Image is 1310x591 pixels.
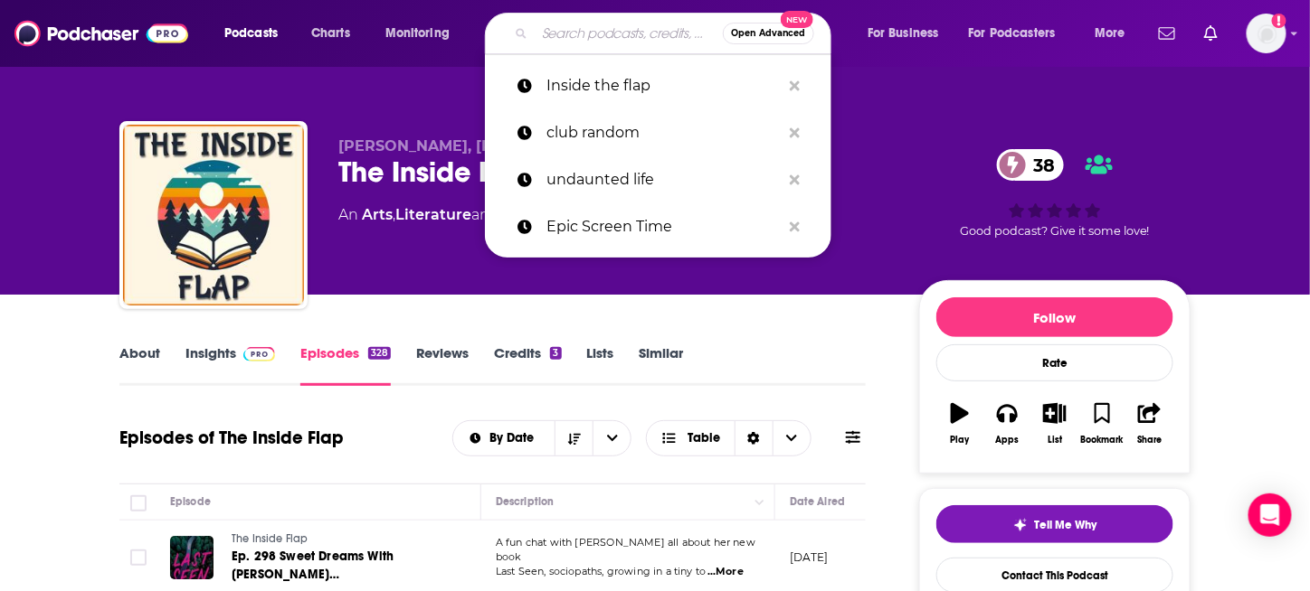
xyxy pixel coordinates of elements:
[1247,14,1286,53] span: Logged in as sierra.swanson
[546,203,781,250] p: Epic Screen Time
[1152,18,1182,49] a: Show notifications dropdown
[489,432,540,445] span: By Date
[546,62,781,109] p: Inside the flap
[496,565,706,577] span: Last Seen, sociopaths, growing in a tiny to
[1247,14,1286,53] button: Show profile menu
[546,156,781,203] p: undaunted life
[338,204,620,226] div: An podcast
[1272,14,1286,28] svg: Add a profile image
[781,11,813,28] span: New
[1095,21,1125,46] span: More
[731,29,806,38] span: Open Advanced
[496,491,554,512] div: Description
[243,347,275,361] img: Podchaser Pro
[688,432,720,445] span: Table
[919,137,1191,249] div: 38Good podcast? Give it some love!
[960,224,1150,238] span: Good podcast? Give it some love!
[868,21,939,46] span: For Business
[951,435,970,446] div: Play
[130,549,147,566] span: Toggle select row
[119,427,344,449] h1: Episodes of The Inside Flap
[224,21,278,46] span: Podcasts
[790,549,829,565] p: [DATE]
[646,420,812,456] button: Choose View
[1078,391,1125,456] button: Bookmark
[299,19,361,48] a: Charts
[1031,391,1078,456] button: List
[232,548,449,584] a: Ep. 298 Sweet Dreams With [PERSON_NAME][GEOGRAPHIC_DATA]
[546,109,781,156] p: club random
[485,203,831,250] a: Epic Screen Time
[485,156,831,203] a: undaunted life
[1137,435,1162,446] div: Share
[14,16,188,51] img: Podchaser - Follow, Share and Rate Podcasts
[1082,19,1148,48] button: open menu
[338,137,743,155] span: [PERSON_NAME], [PERSON_NAME], [PERSON_NAME]
[1015,149,1064,181] span: 38
[373,19,473,48] button: open menu
[452,420,632,456] h2: Choose List sort
[535,19,723,48] input: Search podcasts, credits, & more...
[311,21,350,46] span: Charts
[640,344,684,386] a: Similar
[385,21,450,46] span: Monitoring
[368,347,391,360] div: 328
[1013,518,1028,532] img: tell me why sparkle
[936,344,1173,381] div: Rate
[1048,435,1062,446] div: List
[1248,493,1292,537] div: Open Intercom Messenger
[707,565,744,579] span: ...More
[1247,14,1286,53] img: User Profile
[232,531,449,548] a: The Inside Flap
[485,62,831,109] a: Inside the flap
[936,297,1173,337] button: Follow
[185,344,275,386] a: InsightsPodchaser Pro
[471,206,499,223] span: and
[997,149,1064,181] a: 38
[485,109,831,156] a: club random
[936,391,983,456] button: Play
[749,492,771,513] button: Column Actions
[587,344,614,386] a: Lists
[395,206,471,223] a: Literature
[1035,518,1097,532] span: Tell Me Why
[300,344,391,386] a: Episodes328
[494,344,561,386] a: Credits3
[1197,18,1225,49] a: Show notifications dropdown
[362,206,393,223] a: Arts
[1081,435,1124,446] div: Bookmark
[983,391,1030,456] button: Apps
[550,347,561,360] div: 3
[170,491,211,512] div: Episode
[555,421,593,455] button: Sort Direction
[969,21,1056,46] span: For Podcasters
[453,432,555,445] button: open menu
[502,13,849,54] div: Search podcasts, credits, & more...
[735,421,773,455] div: Sort Direction
[123,125,304,305] img: The Inside Flap
[496,536,755,563] span: A fun chat with [PERSON_NAME] all about her new book
[212,19,301,48] button: open menu
[723,23,814,44] button: Open AdvancedNew
[393,206,395,223] span: ,
[1126,391,1173,456] button: Share
[232,532,309,545] span: The Inside Flap
[593,421,631,455] button: open menu
[996,435,1020,446] div: Apps
[416,344,469,386] a: Reviews
[936,505,1173,543] button: tell me why sparkleTell Me Why
[119,344,160,386] a: About
[855,19,962,48] button: open menu
[957,19,1082,48] button: open menu
[790,491,845,512] div: Date Aired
